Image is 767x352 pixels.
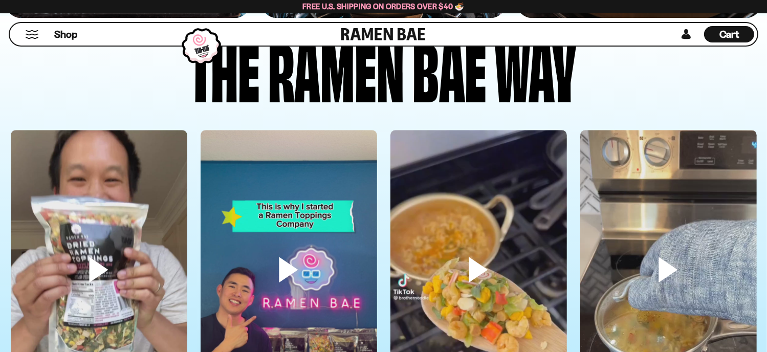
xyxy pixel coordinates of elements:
a: Shop [54,26,77,42]
span: Free U.S. Shipping on Orders over $40 🍜 [302,2,465,11]
span: Shop [54,28,77,41]
button: Mobile Menu Trigger [25,30,39,39]
div: WAY [495,29,576,107]
div: THE [191,29,260,107]
div: BAE [412,29,487,107]
a: Cart [704,23,754,46]
div: RAMEN [268,29,404,107]
span: Cart [719,28,739,40]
